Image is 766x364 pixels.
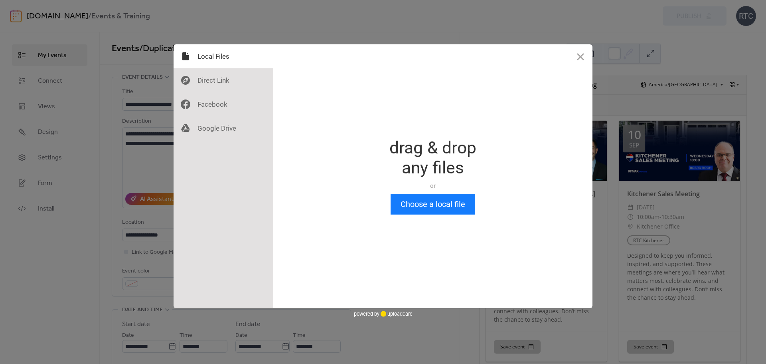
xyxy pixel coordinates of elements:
div: or [389,182,476,190]
div: Facebook [174,92,273,116]
div: Direct Link [174,68,273,92]
a: uploadcare [379,311,413,317]
div: Google Drive [174,116,273,140]
button: Close [569,44,592,68]
div: powered by [354,308,413,320]
div: Local Files [174,44,273,68]
div: drag & drop any files [389,138,476,178]
button: Choose a local file [391,194,475,215]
